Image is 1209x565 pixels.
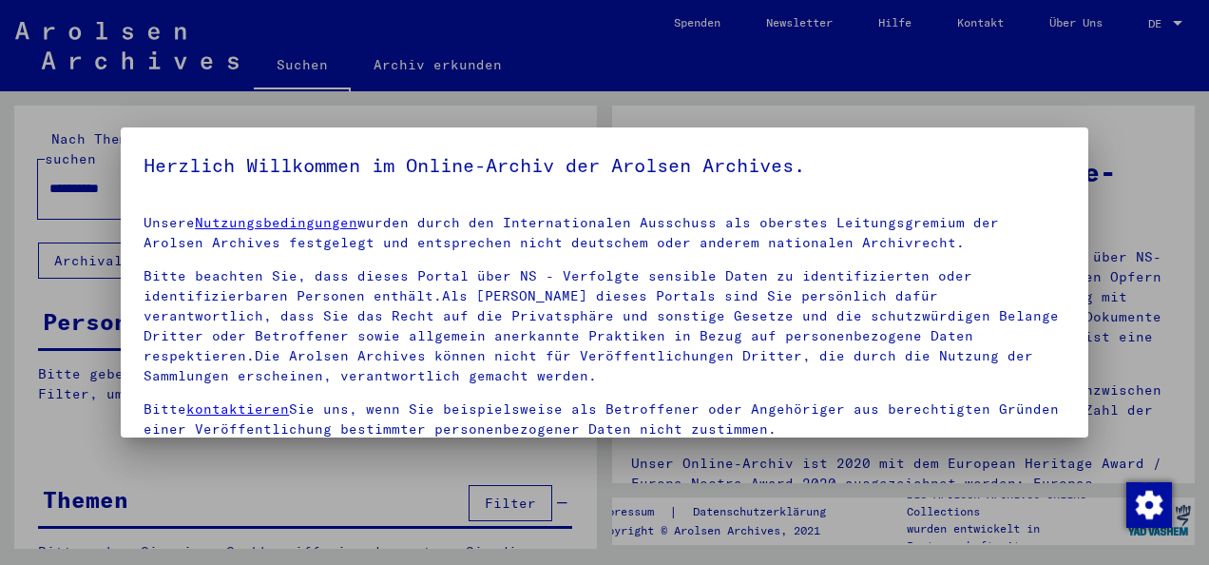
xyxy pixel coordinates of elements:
p: Bitte Sie uns, wenn Sie beispielsweise als Betroffener oder Angehöriger aus berechtigten Gründen ... [144,399,1065,439]
p: Bitte beachten Sie, dass dieses Portal über NS - Verfolgte sensible Daten zu identifizierten oder... [144,266,1065,386]
a: kontaktieren [186,400,289,418]
p: Unsere wurden durch den Internationalen Ausschuss als oberstes Leitungsgremium der Arolsen Archiv... [144,213,1065,253]
div: Zustimmung ändern [1125,481,1171,527]
a: Nutzungsbedingungen [195,214,357,231]
h5: Herzlich Willkommen im Online-Archiv der Arolsen Archives. [144,150,1065,181]
img: Zustimmung ändern [1126,482,1172,528]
